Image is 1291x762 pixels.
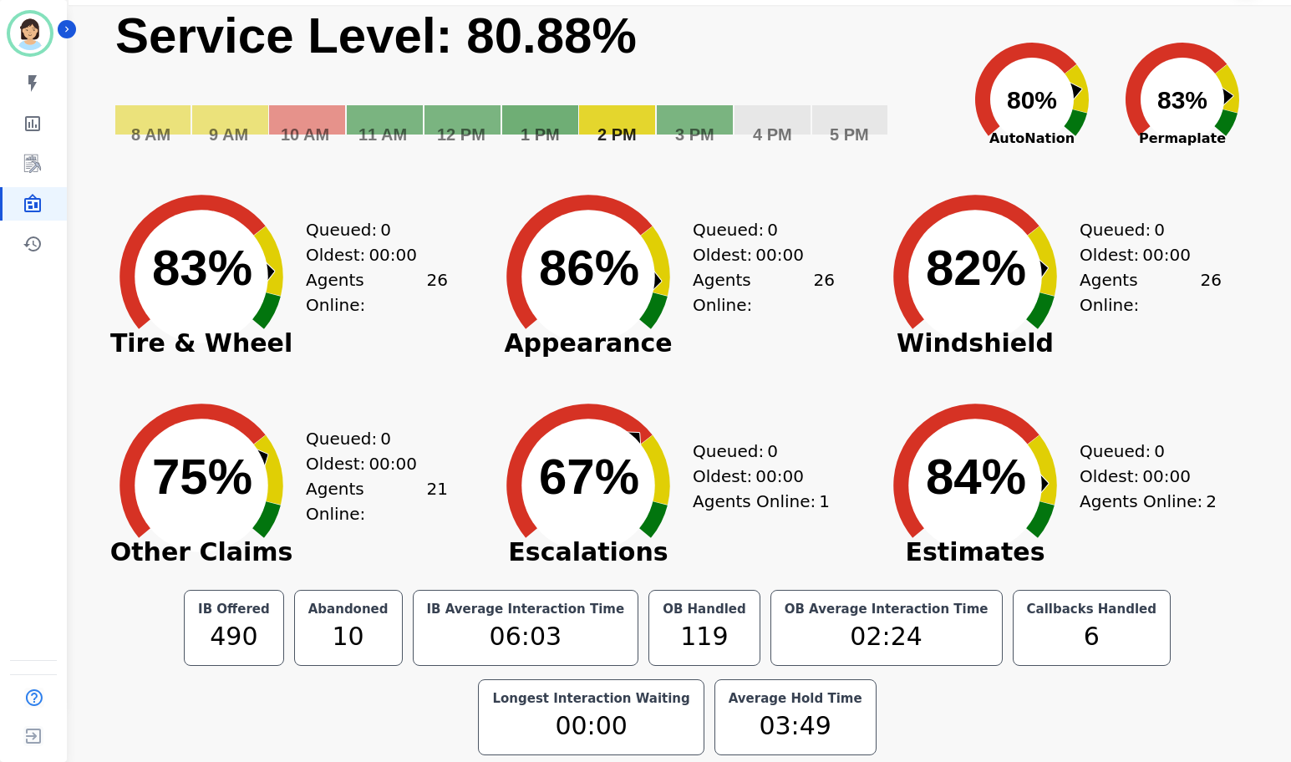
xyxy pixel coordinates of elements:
div: 119 [659,617,750,655]
span: Escalations [484,544,693,561]
span: 0 [380,217,391,242]
div: OB Average Interaction Time [781,601,992,617]
text: 86% [539,240,639,296]
div: Oldest: [306,451,431,476]
div: 490 [195,617,273,655]
text: 5 PM [830,125,869,144]
span: Appearance [484,335,693,352]
div: 00:00 [489,707,693,744]
span: 00:00 [368,242,417,267]
div: Oldest: [1080,464,1205,489]
svg: Service Level: 0% [114,5,953,168]
div: Agents Online: [306,476,448,526]
div: Queued: [693,439,818,464]
span: 0 [767,217,778,242]
span: 1 [819,489,830,514]
text: 75% [152,449,252,505]
div: 10 [305,617,392,655]
span: Estimates [871,544,1080,561]
div: Agents Online: [693,267,835,317]
text: 8 AM [131,125,170,144]
div: Agents Online: [1080,267,1222,317]
div: Agents Online: [306,267,448,317]
span: 0 [1154,439,1165,464]
div: Queued: [306,426,431,451]
text: 83% [152,240,252,296]
text: 1 PM [521,125,560,144]
text: 83% [1157,86,1207,114]
span: 21 [427,476,448,526]
div: Longest Interaction Waiting [489,690,693,707]
div: 02:24 [781,617,992,655]
div: Oldest: [1080,242,1205,267]
div: OB Handled [659,601,750,617]
span: AutoNation [957,129,1107,149]
span: Windshield [871,335,1080,352]
img: Bordered avatar [10,13,50,53]
span: 26 [427,267,448,317]
span: 0 [380,426,391,451]
text: 84% [926,449,1026,505]
div: Oldest: [693,242,818,267]
span: 0 [767,439,778,464]
span: 26 [1201,267,1222,317]
div: 03:49 [725,707,866,744]
div: 6 [1024,617,1160,655]
span: 0 [1154,217,1165,242]
text: 3 PM [675,125,714,144]
div: Abandoned [305,601,392,617]
span: 00:00 [1142,464,1191,489]
div: Average Hold Time [725,690,866,707]
div: IB Average Interaction Time [424,601,628,617]
text: 10 AM [281,125,329,144]
text: 12 PM [437,125,485,144]
div: IB Offered [195,601,273,617]
text: 80% [1007,86,1057,114]
text: 2 PM [597,125,637,144]
span: 26 [814,267,835,317]
text: 11 AM [358,125,407,144]
div: Callbacks Handled [1024,601,1160,617]
text: 9 AM [209,125,248,144]
text: 4 PM [753,125,792,144]
div: Agents Online: [693,489,835,514]
span: 00:00 [368,451,417,476]
div: Queued: [1080,217,1205,242]
text: Service Level: 80.88% [115,8,637,63]
span: 00:00 [755,242,804,267]
span: 00:00 [1142,242,1191,267]
div: Queued: [693,217,818,242]
div: Oldest: [306,242,431,267]
span: 00:00 [755,464,804,489]
div: Queued: [1080,439,1205,464]
div: Queued: [306,217,431,242]
span: 2 [1206,489,1217,514]
div: 06:03 [424,617,628,655]
span: Other Claims [97,544,306,561]
span: Permaplate [1107,129,1258,149]
text: 67% [539,449,639,505]
div: Oldest: [693,464,818,489]
text: 82% [926,240,1026,296]
span: Tire & Wheel [97,335,306,352]
div: Agents Online: [1080,489,1222,514]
